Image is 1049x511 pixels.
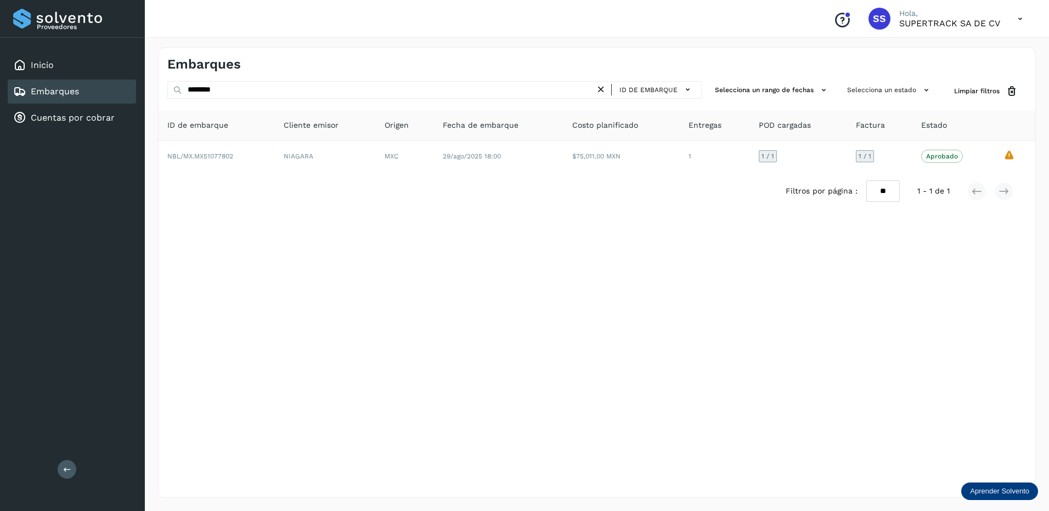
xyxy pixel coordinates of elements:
p: Aprobado [926,152,958,160]
span: 1 / 1 [762,153,774,160]
span: Costo planificado [572,120,638,131]
span: Limpiar filtros [954,86,1000,96]
td: $75,011.00 MXN [563,141,680,172]
span: ID de embarque [167,120,228,131]
a: Cuentas por cobrar [31,112,115,123]
span: Entregas [689,120,721,131]
span: Cliente emisor [284,120,339,131]
button: Limpiar filtros [945,81,1027,101]
div: Aprender Solvento [961,482,1038,500]
td: MXC [376,141,434,172]
button: Selecciona un estado [843,81,937,99]
span: ID de embarque [619,85,678,95]
span: POD cargadas [759,120,811,131]
button: ID de embarque [616,82,697,98]
p: SUPERTRACK SA DE CV [899,18,1000,29]
span: Factura [856,120,885,131]
a: Inicio [31,60,54,70]
button: Selecciona un rango de fechas [710,81,834,99]
p: Aprender Solvento [970,487,1029,496]
span: Estado [921,120,947,131]
span: 1 / 1 [859,153,871,160]
span: NBL/MX.MX51077802 [167,152,233,160]
span: 1 - 1 de 1 [917,185,950,197]
span: Origen [385,120,409,131]
p: Hola, [899,9,1000,18]
span: Fecha de embarque [443,120,518,131]
p: Proveedores [37,23,132,31]
h4: Embarques [167,56,241,72]
div: Cuentas por cobrar [8,106,136,130]
td: NIAGARA [275,141,376,172]
span: Filtros por página : [786,185,858,197]
td: 1 [680,141,750,172]
div: Inicio [8,53,136,77]
div: Embarques [8,80,136,104]
a: Embarques [31,86,79,96]
span: 29/ago/2025 18:00 [443,152,501,160]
